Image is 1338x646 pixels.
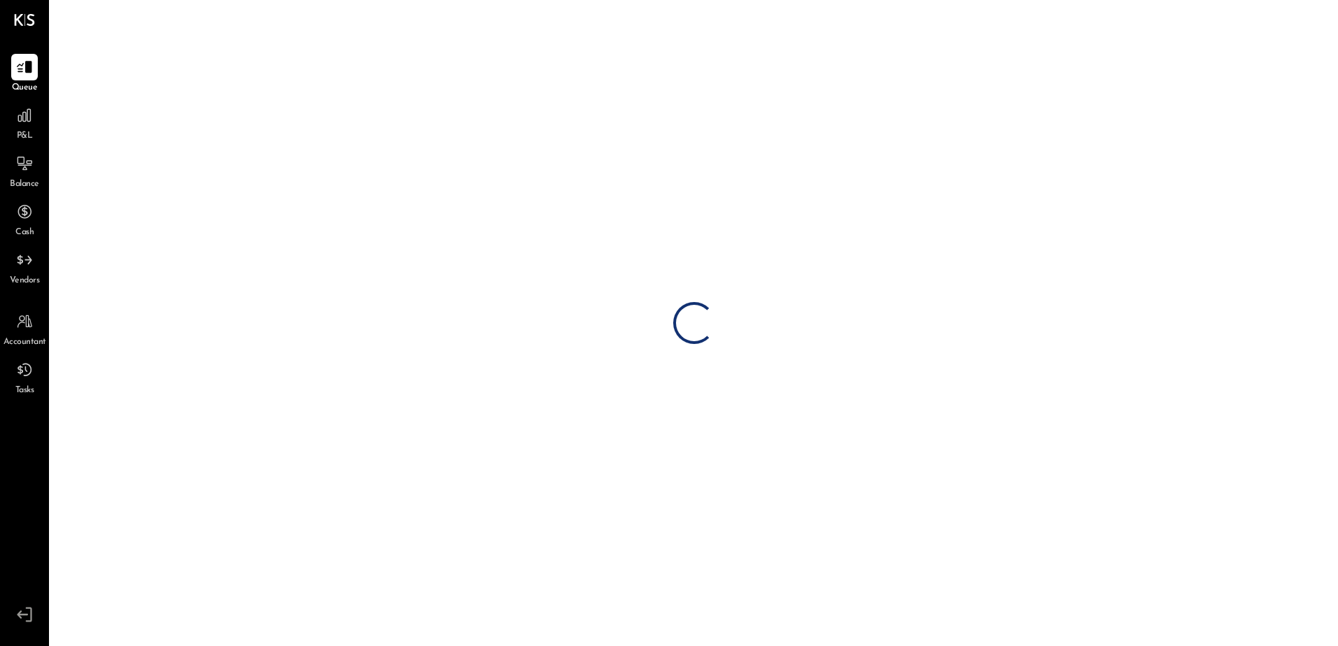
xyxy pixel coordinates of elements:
span: Accountant [3,336,46,349]
span: Cash [15,227,34,239]
a: Balance [1,150,48,191]
span: Balance [10,178,39,191]
a: Queue [1,54,48,94]
span: P&L [17,130,33,143]
span: Queue [12,82,38,94]
a: Tasks [1,357,48,397]
a: Accountant [1,308,48,349]
a: Vendors [1,247,48,287]
a: Cash [1,199,48,239]
span: Vendors [10,275,40,287]
a: P&L [1,102,48,143]
span: Tasks [15,385,34,397]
